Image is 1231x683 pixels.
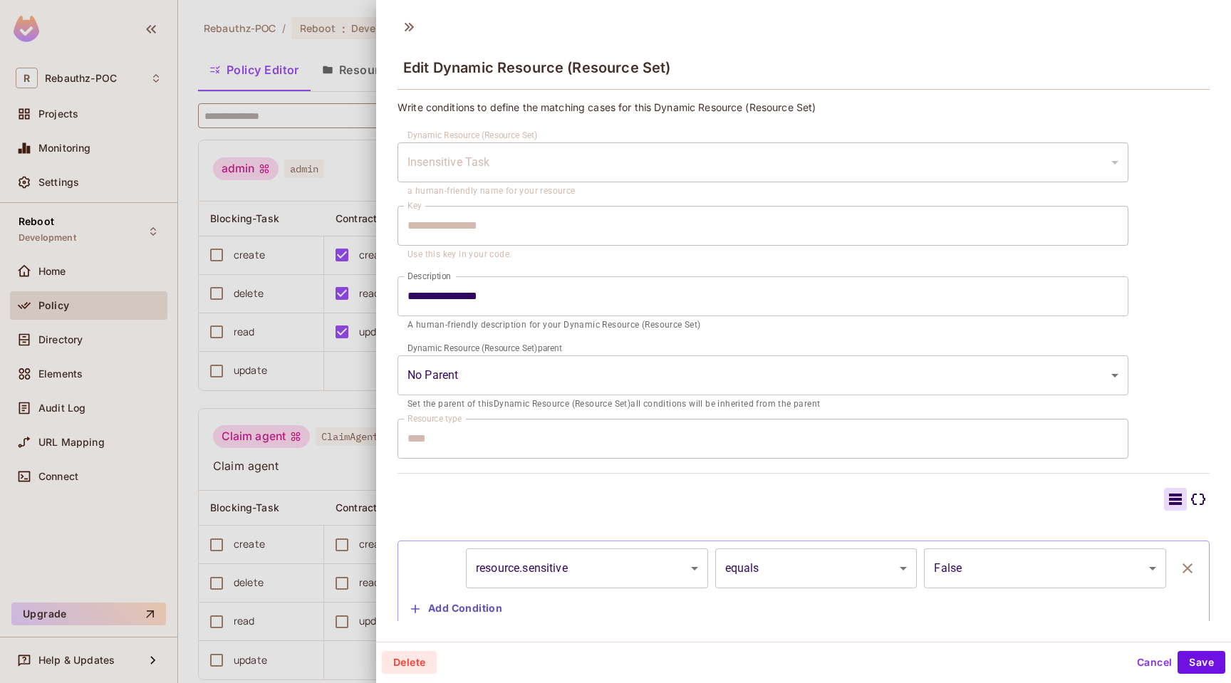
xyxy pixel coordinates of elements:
button: Save [1178,651,1225,674]
div: Without label [398,355,1128,395]
label: Description [407,270,451,282]
p: A human-friendly description for your Dynamic Resource (Resource Set) [407,318,1118,333]
label: Key [407,199,422,212]
label: Dynamic Resource (Resource Set) parent [407,342,562,354]
p: Set the parent of this Dynamic Resource (Resource Set) all conditions will be inherited from the ... [407,397,1118,412]
div: False [924,548,1166,588]
p: a human-friendly name for your resource [407,184,1118,199]
p: Write conditions to define the matching cases for this Dynamic Resource (Resource Set) [398,100,1210,114]
label: Resource type [407,412,462,424]
div: equals [715,548,918,588]
div: resource.sensitive [466,548,708,588]
p: Use this key in your code. [407,248,1118,262]
button: Cancel [1131,651,1178,674]
button: Add Condition [405,598,508,620]
label: Dynamic Resource (Resource Set) [407,129,538,141]
span: Edit Dynamic Resource (Resource Set) [403,59,670,76]
div: Without label [398,142,1128,182]
button: Delete [382,651,437,674]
